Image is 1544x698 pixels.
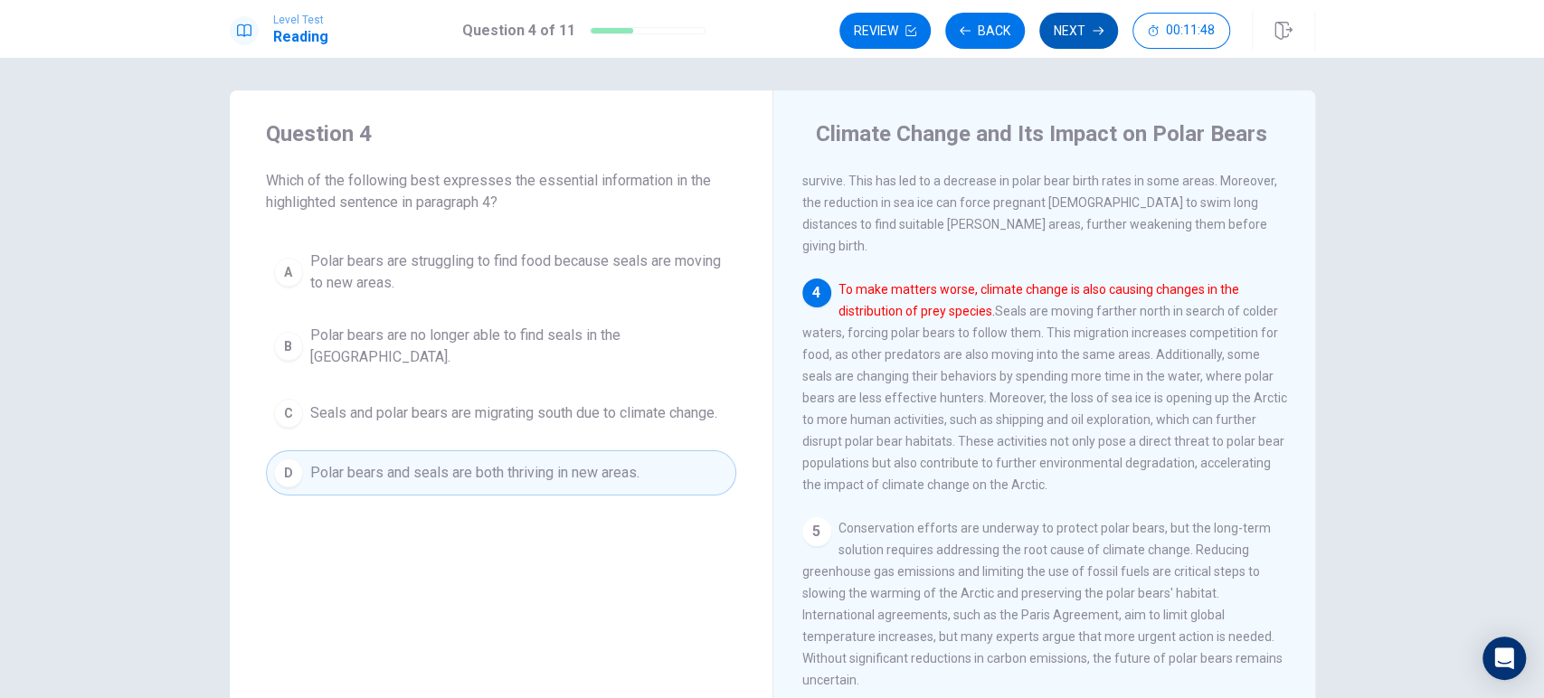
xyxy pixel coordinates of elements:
[310,325,728,368] span: Polar bears are no longer able to find seals in the [GEOGRAPHIC_DATA].
[274,458,303,487] div: D
[274,258,303,287] div: A
[838,282,1239,318] font: To make matters worse, climate change is also causing changes in the distribution of prey species.
[802,278,831,307] div: 4
[273,26,328,48] h1: Reading
[266,450,736,495] button: DPolar bears and seals are both thriving in new areas.
[1482,637,1526,680] div: Open Intercom Messenger
[1039,13,1118,49] button: Next
[266,316,736,376] button: BPolar bears are no longer able to find seals in the [GEOGRAPHIC_DATA].
[310,462,639,484] span: Polar bears and seals are both thriving in new areas.
[266,170,736,213] span: Which of the following best expresses the essential information in the highlighted sentence in pa...
[266,391,736,436] button: CSeals and polar bears are migrating south due to climate change.
[273,14,328,26] span: Level Test
[310,250,728,294] span: Polar bears are struggling to find food because seals are moving to new areas.
[274,399,303,428] div: C
[266,242,736,302] button: APolar bears are struggling to find food because seals are moving to new areas.
[839,13,931,49] button: Review
[816,119,1267,148] h4: Climate Change and Its Impact on Polar Bears
[274,332,303,361] div: B
[1166,24,1215,38] span: 00:11:48
[266,119,736,148] h4: Question 4
[1132,13,1230,49] button: 00:11:48
[802,517,831,546] div: 5
[802,521,1283,687] span: Conservation efforts are underway to protect polar bears, but the long-term solution requires add...
[945,13,1025,49] button: Back
[462,20,575,42] h1: Question 4 of 11
[310,402,717,424] span: Seals and polar bears are migrating south due to climate change.
[802,282,1287,492] span: Seals are moving farther north in search of colder waters, forcing polar bears to follow them. Th...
